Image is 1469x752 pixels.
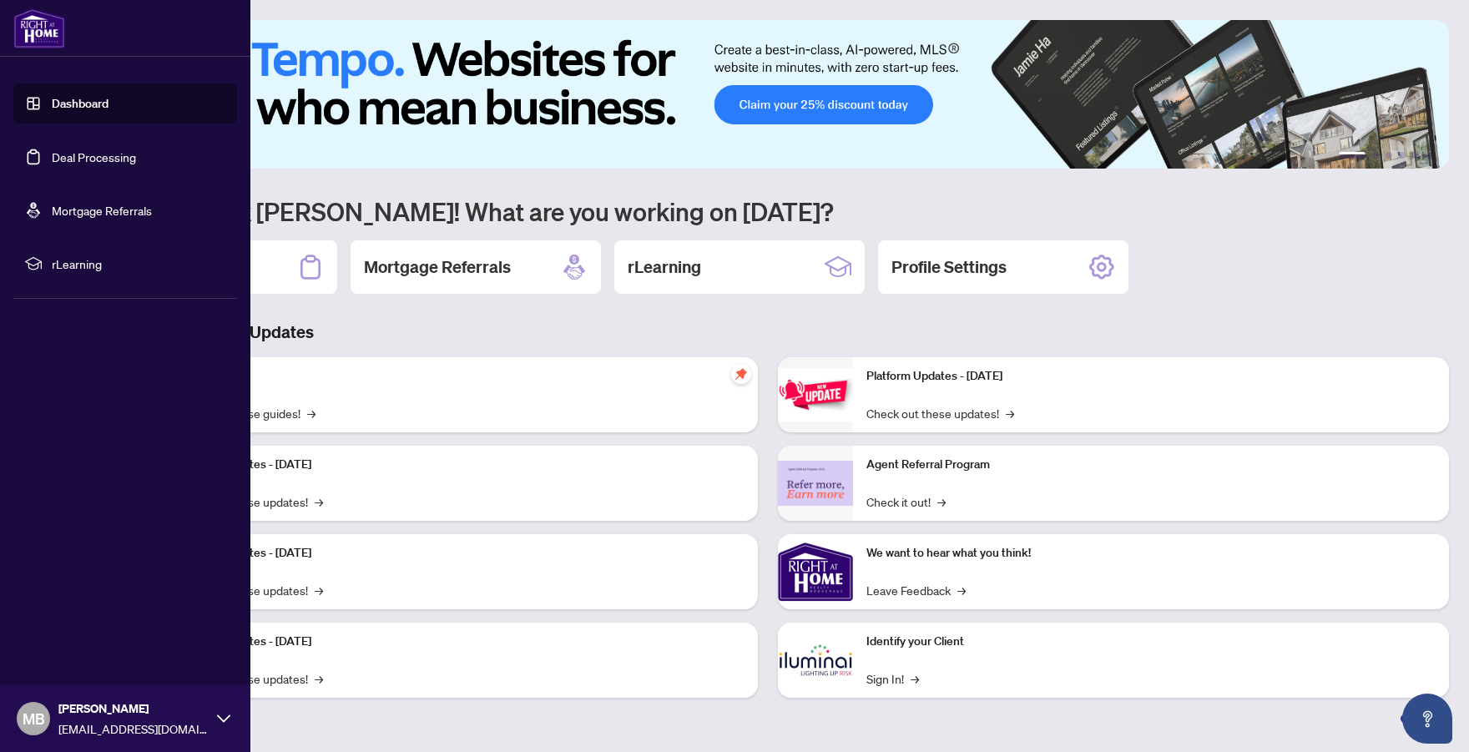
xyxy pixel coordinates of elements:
[778,461,853,507] img: Agent Referral Program
[778,368,853,421] img: Platform Updates - June 23, 2025
[52,96,109,111] a: Dashboard
[1006,404,1014,422] span: →
[87,320,1449,344] h3: Brokerage & Industry Updates
[1412,152,1419,159] button: 5
[911,669,919,688] span: →
[175,367,745,386] p: Self-Help
[1426,152,1432,159] button: 6
[1386,152,1392,159] button: 3
[52,255,225,273] span: rLearning
[52,149,136,164] a: Deal Processing
[778,534,853,609] img: We want to hear what you think!
[315,669,323,688] span: →
[307,404,316,422] span: →
[866,492,946,511] a: Check it out!→
[58,719,209,738] span: [EMAIL_ADDRESS][DOMAIN_NAME]
[13,8,65,48] img: logo
[866,404,1014,422] a: Check out these updates!→
[1339,152,1366,159] button: 1
[866,367,1436,386] p: Platform Updates - [DATE]
[52,203,152,218] a: Mortgage Referrals
[58,699,209,718] span: [PERSON_NAME]
[891,255,1007,279] h2: Profile Settings
[175,456,745,474] p: Platform Updates - [DATE]
[1372,152,1379,159] button: 2
[315,492,323,511] span: →
[778,623,853,698] img: Identify your Client
[364,255,511,279] h2: Mortgage Referrals
[957,581,966,599] span: →
[23,707,45,730] span: MB
[866,669,919,688] a: Sign In!→
[175,633,745,651] p: Platform Updates - [DATE]
[731,364,751,384] span: pushpin
[315,581,323,599] span: →
[1402,694,1452,744] button: Open asap
[175,544,745,563] p: Platform Updates - [DATE]
[866,456,1436,474] p: Agent Referral Program
[866,581,966,599] a: Leave Feedback→
[628,255,701,279] h2: rLearning
[1399,152,1406,159] button: 4
[866,633,1436,651] p: Identify your Client
[866,544,1436,563] p: We want to hear what you think!
[87,195,1449,227] h1: Welcome back [PERSON_NAME]! What are you working on [DATE]?
[87,20,1449,169] img: Slide 0
[937,492,946,511] span: →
